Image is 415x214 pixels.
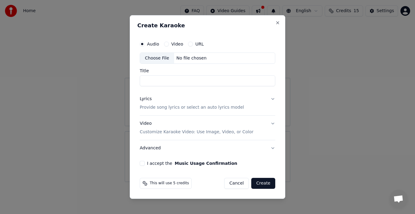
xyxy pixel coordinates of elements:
label: Title [140,69,275,73]
p: Customize Karaoke Video: Use Image, Video, or Color [140,129,253,135]
button: I accept the [175,161,237,165]
p: Provide song lyrics or select an auto lyrics model [140,105,244,111]
button: Advanced [140,140,275,156]
h2: Create Karaoke [137,23,278,28]
div: Lyrics [140,96,152,102]
button: LyricsProvide song lyrics or select an auto lyrics model [140,91,275,116]
button: VideoCustomize Karaoke Video: Use Image, Video, or Color [140,116,275,140]
label: I accept the [147,161,237,165]
div: Choose File [140,53,174,64]
button: Cancel [224,178,249,189]
label: Audio [147,42,159,46]
label: Video [171,42,183,46]
div: Video [140,121,253,135]
label: URL [195,42,204,46]
div: No file chosen [174,55,209,61]
span: This will use 5 credits [150,181,189,186]
button: Create [251,178,275,189]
